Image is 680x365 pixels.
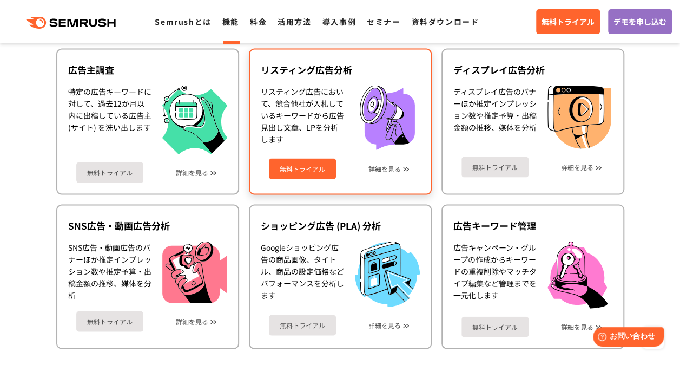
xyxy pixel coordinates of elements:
a: 資料ダウンロード [411,16,479,27]
a: 詳細を見る [368,322,401,329]
a: 導入事例 [322,16,356,27]
img: 広告キーワード管理 [547,242,608,309]
a: 詳細を見る [561,164,593,171]
span: デモを申し込む [613,16,666,28]
img: ディスプレイ広告分析 [547,86,611,149]
a: 無料トライアル [461,157,529,178]
div: SNS広告・動画広告分析 [68,219,227,232]
iframe: Help widget launcher [584,323,668,353]
div: リスティング広告分析 [261,63,420,76]
a: 無料トライアル [536,9,600,34]
div: ディスプレイ広告分析 [453,63,612,76]
a: 無料トライアル [461,317,529,337]
a: デモを申し込む [608,9,672,34]
div: 特定の広告キーワードに対して、過去12か月以内に出稿している広告主 (サイト) を洗い出します [68,86,151,154]
div: 広告キーワード管理 [453,219,612,232]
div: 広告主調査 [68,63,227,76]
a: 無料トライアル [76,311,143,332]
a: 料金 [250,16,267,27]
a: 無料トライアル [76,162,143,183]
span: 無料トライアル [542,16,595,28]
a: 活用方法 [278,16,311,27]
img: 広告主調査 [162,86,227,154]
a: 詳細を見る [176,318,208,325]
div: Googleショッピング広告の商品画像、タイトル、商品の設定価格などパフォーマンスを分析します [261,242,344,307]
a: セミナー [367,16,400,27]
div: SNS広告・動画広告のバナーほか推定インプレッション数や推定予算・出稿金額の推移、媒体を分析 [68,242,151,303]
a: 詳細を見る [368,165,401,173]
a: 詳細を見る [176,169,208,177]
img: SNS広告・動画広告分析 [162,242,227,303]
a: 無料トライアル [269,315,336,336]
img: ショッピング広告 (PLA) 分析 [355,242,420,307]
a: 無料トライアル [269,159,336,179]
a: Semrushとは [155,16,211,27]
div: ディスプレイ広告のバナーほか推定インプレッション数や推定予算・出稿金額の推移、媒体を分析 [453,86,537,149]
div: 広告キャンペーン・グループの作成からキーワードの重複削除やマッチタイプ編集など管理までを一元化します [453,242,537,309]
div: リスティング広告において、競合他社が入札しているキーワードから広告見出し文章、LPを分析します [261,86,344,151]
a: 詳細を見る [561,323,593,331]
div: ショッピング広告 (PLA) 分析 [261,219,420,232]
img: リスティング広告分析 [355,86,420,151]
a: 機能 [222,16,239,27]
